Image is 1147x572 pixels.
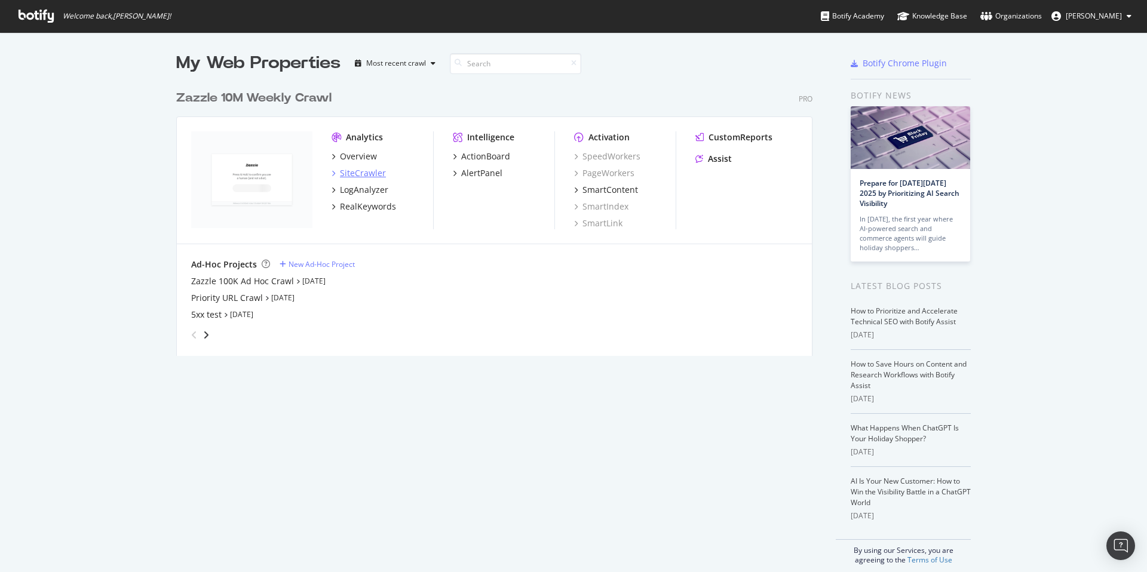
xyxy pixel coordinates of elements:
[332,167,386,179] a: SiteCrawler
[332,150,377,162] a: Overview
[860,214,961,253] div: In [DATE], the first year where AI-powered search and commerce agents will guide holiday shoppers…
[332,184,388,196] a: LogAnalyzer
[836,539,971,565] div: By using our Services, you are agreeing to the
[453,167,502,179] a: AlertPanel
[821,10,884,22] div: Botify Academy
[191,131,312,228] img: zazzle.com
[851,106,970,169] img: Prepare for Black Friday 2025 by Prioritizing AI Search Visibility
[176,75,822,356] div: grid
[191,292,263,304] a: Priority URL Crawl
[280,259,355,269] a: New Ad-Hoc Project
[851,330,971,340] div: [DATE]
[332,201,396,213] a: RealKeywords
[980,10,1042,22] div: Organizations
[574,167,634,179] a: PageWorkers
[176,90,332,107] div: Zazzle 10M Weekly Crawl
[709,131,772,143] div: CustomReports
[799,94,812,104] div: Pro
[582,184,638,196] div: SmartContent
[346,131,383,143] div: Analytics
[340,150,377,162] div: Overview
[851,57,947,69] a: Botify Chrome Plugin
[176,51,341,75] div: My Web Properties
[851,511,971,521] div: [DATE]
[695,131,772,143] a: CustomReports
[907,555,952,565] a: Terms of Use
[461,167,502,179] div: AlertPanel
[574,217,622,229] a: SmartLink
[450,53,581,74] input: Search
[191,275,294,287] a: Zazzle 100K Ad Hoc Crawl
[851,89,971,102] div: Botify news
[588,131,630,143] div: Activation
[851,359,967,390] a: How to Save Hours on Content and Research Workflows with Botify Assist
[1066,11,1122,21] span: Colin Ma
[271,293,295,303] a: [DATE]
[302,276,326,286] a: [DATE]
[851,306,958,327] a: How to Prioritize and Accelerate Technical SEO with Botify Assist
[851,393,971,404] div: [DATE]
[1042,7,1141,26] button: [PERSON_NAME]
[851,423,959,444] a: What Happens When ChatGPT Is Your Holiday Shopper?
[176,90,336,107] a: Zazzle 10M Weekly Crawl
[574,184,638,196] a: SmartContent
[202,329,210,341] div: angle-right
[340,167,386,179] div: SiteCrawler
[574,201,628,213] a: SmartIndex
[340,201,396,213] div: RealKeywords
[191,309,222,321] a: 5xx test
[230,309,253,319] a: [DATE]
[186,325,202,345] div: angle-left
[350,54,440,73] button: Most recent crawl
[191,259,257,270] div: Ad-Hoc Projects
[851,279,971,293] div: Latest Blog Posts
[1106,531,1135,560] div: Open Intercom Messenger
[574,150,640,162] a: SpeedWorkers
[708,153,732,165] div: Assist
[366,60,426,67] div: Most recent crawl
[897,10,967,22] div: Knowledge Base
[289,259,355,269] div: New Ad-Hoc Project
[851,476,971,508] a: AI Is Your New Customer: How to Win the Visibility Battle in a ChatGPT World
[863,57,947,69] div: Botify Chrome Plugin
[340,184,388,196] div: LogAnalyzer
[467,131,514,143] div: Intelligence
[453,150,510,162] a: ActionBoard
[461,150,510,162] div: ActionBoard
[695,153,732,165] a: Assist
[63,11,171,21] span: Welcome back, [PERSON_NAME] !
[851,447,971,457] div: [DATE]
[860,178,959,208] a: Prepare for [DATE][DATE] 2025 by Prioritizing AI Search Visibility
